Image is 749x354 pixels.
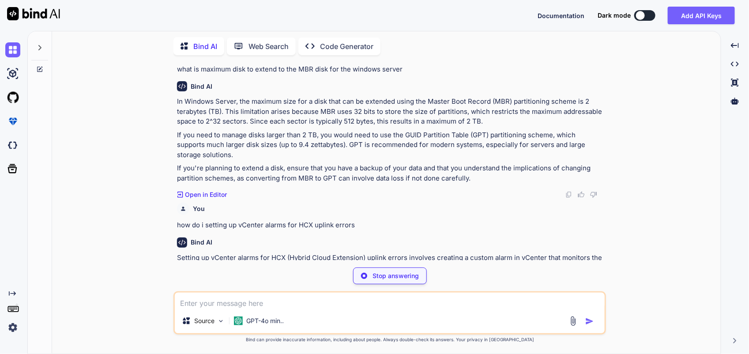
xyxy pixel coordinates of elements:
p: Web Search [248,41,289,52]
p: If you need to manage disks larger than 2 TB, you would need to use the GUID Partition Table (GPT... [177,130,604,160]
p: Setting up vCenter alarms for HCX (Hybrid Cloud Extension) uplink errors involves creating a cust... [177,253,604,273]
img: premium [5,114,20,129]
img: darkCloudIdeIcon [5,138,20,153]
p: Source [194,316,215,325]
p: how do i setting up vCenter alarms for HCX uplink errors [177,220,604,230]
p: In Windows Server, the maximum size for a disk that can be extended using the Master Boot Record ... [177,97,604,127]
img: copy [565,191,572,198]
p: Code Generator [320,41,373,52]
p: what is maximum disk to extend to the MBR disk for the windows server [177,64,604,75]
p: If you're planning to extend a disk, ensure that you have a backup of your data and that you unde... [177,163,604,183]
img: settings [5,320,20,335]
button: Documentation [538,11,584,20]
span: Dark mode [598,11,631,20]
img: ai-studio [5,66,20,81]
h6: Bind AI [191,82,212,91]
p: GPT-4o min.. [246,316,284,325]
button: Add API Keys [668,7,735,24]
h6: You [193,204,205,213]
img: chat [5,42,20,57]
img: like [578,191,585,198]
img: Bind AI [7,7,60,20]
p: Stop answering [373,271,419,280]
p: Bind AI [193,41,217,52]
p: Bind can provide inaccurate information, including about people. Always double-check its answers.... [173,336,606,343]
img: attachment [568,316,578,326]
span: Documentation [538,12,584,19]
img: GPT-4o mini [234,316,243,325]
img: githubLight [5,90,20,105]
img: Pick Models [217,317,225,325]
h6: Bind AI [191,238,212,247]
img: dislike [590,191,597,198]
p: Open in Editor [185,190,227,199]
img: icon [585,317,594,326]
